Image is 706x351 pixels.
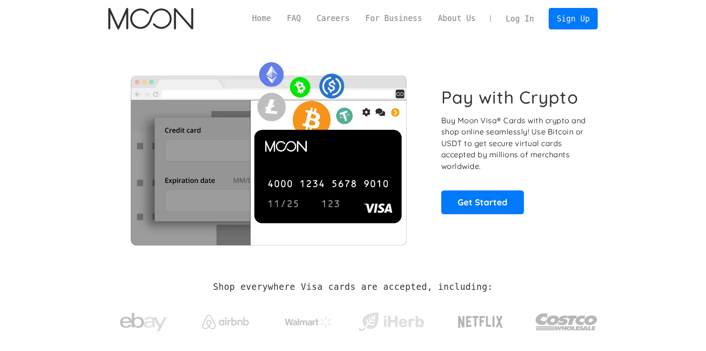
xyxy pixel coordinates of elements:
img: Moon Cards let you spend your crypto anywhere Visa is accepted. [108,56,428,245]
a: Netflix [439,301,522,338]
img: Moon Logo [108,8,193,29]
a: Sign Up [549,8,597,29]
img: ebay [120,308,167,337]
h2: Shop everywhere Visa cards are accepted, including: [213,282,493,292]
a: home [108,8,193,29]
img: Walmart [285,316,332,328]
p: Buy Moon Visa® Cards with crypto and shop online seamlessly! Use Bitcoin or USDT to get secure vi... [441,115,587,172]
h1: Pay with Crypto [441,87,579,108]
img: iHerb [356,310,426,334]
a: Careers [309,13,357,24]
img: Netflix [457,310,504,334]
a: Airbnb [191,305,261,334]
a: FAQ [279,13,309,24]
a: Walmart [274,307,343,332]
img: Airbnb [202,315,249,329]
a: Get Started [441,190,524,214]
a: For Business [358,13,430,24]
a: iHerb [356,301,426,339]
a: Log In [498,8,542,29]
a: Costco [535,295,598,344]
a: About Us [430,13,484,24]
a: Home [244,13,279,24]
a: ebay [108,298,178,342]
img: Costco [535,304,598,339]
